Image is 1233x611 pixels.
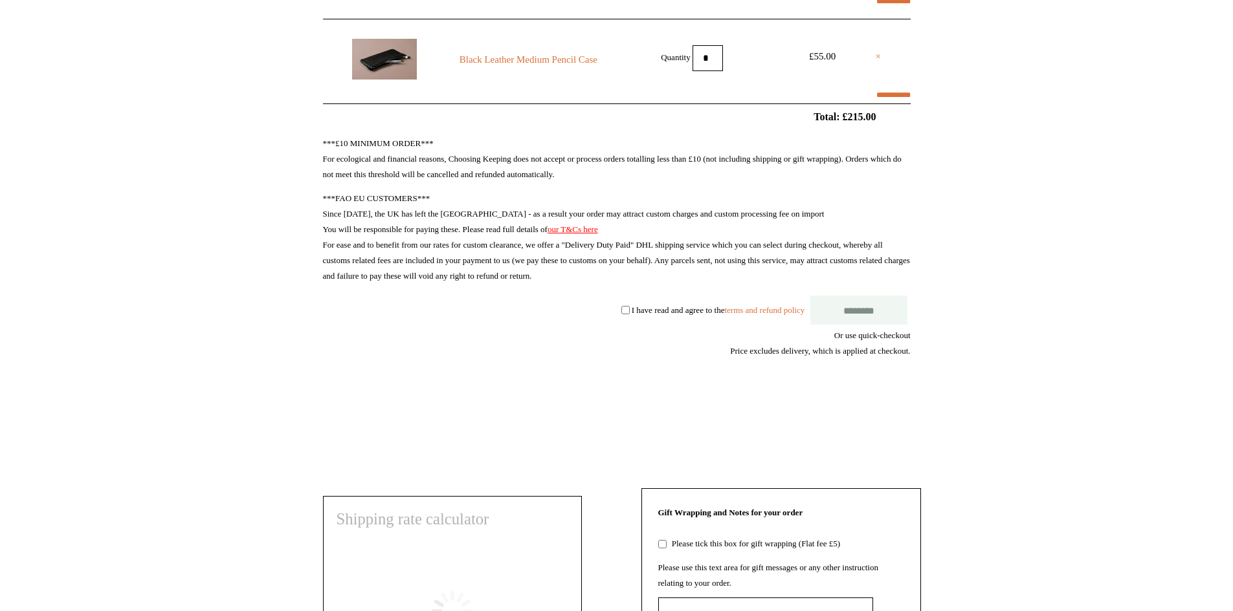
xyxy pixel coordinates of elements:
[724,305,805,314] a: terms and refund policy
[323,191,911,284] p: ***FAO EU CUSTOMERS*** Since [DATE], the UK has left the [GEOGRAPHIC_DATA] - as a result your ord...
[548,224,598,234] a: our T&Cs here
[352,39,417,80] img: Black Leather Medium Pencil Case
[876,48,882,64] a: ×
[323,328,911,359] div: Or use quick-checkout
[669,539,840,548] label: Please tick this box for gift wrapping (Flat fee £5)
[440,52,616,67] a: Black Leather Medium Pencil Case
[323,343,911,359] div: Price excludes delivery, which is applied at checkout.
[658,508,803,517] strong: Gift Wrapping and Notes for your order
[794,48,852,64] div: £55.00
[658,563,878,588] label: Please use this text area for gift messages or any other instruction relating to your order.
[661,52,691,61] label: Quantity
[323,136,911,182] p: ***£10 MINIMUM ORDER*** For ecological and financial reasons, Choosing Keeping does not accept or...
[293,111,940,123] h2: Total: £215.00
[632,305,805,314] label: I have read and agree to the
[814,405,911,440] iframe: PayPal-paypal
